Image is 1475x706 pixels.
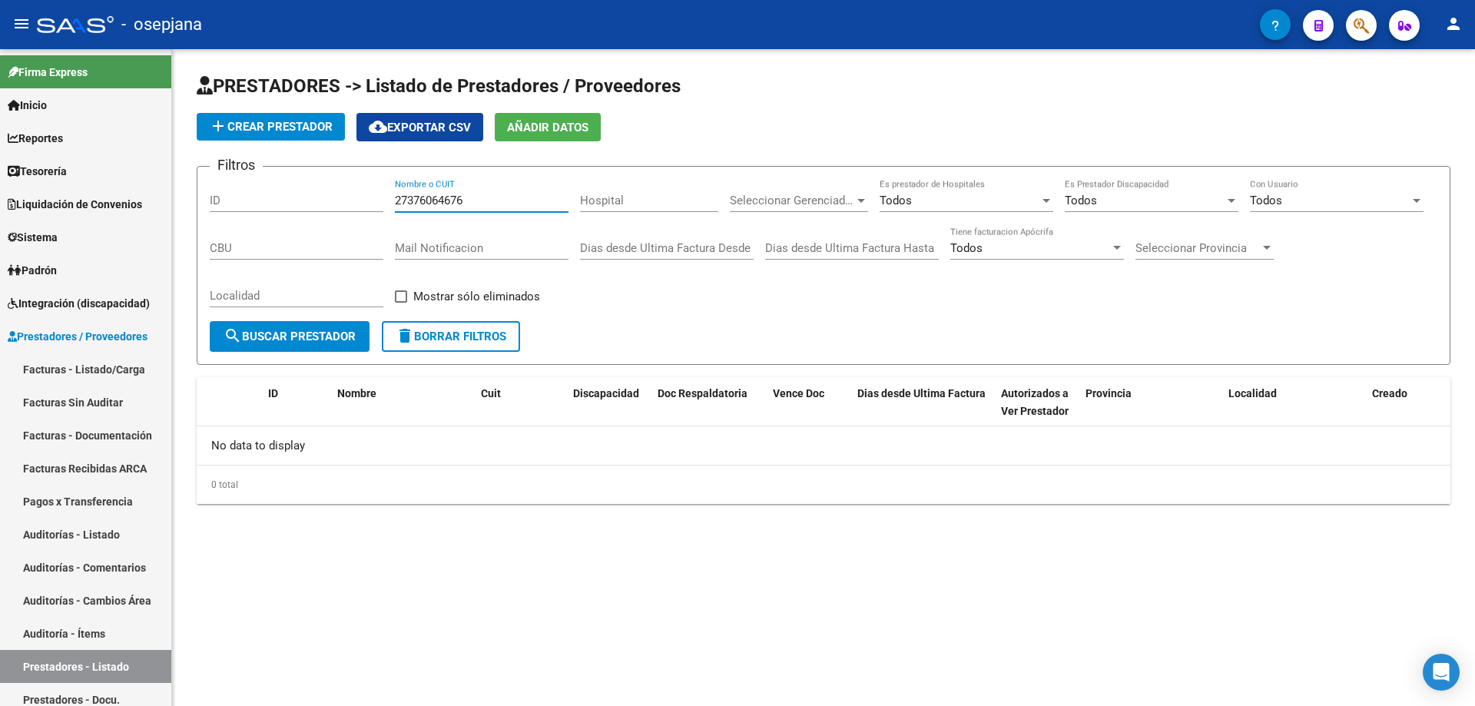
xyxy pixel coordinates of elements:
span: Todos [880,194,912,207]
datatable-header-cell: Creado [1366,377,1450,428]
mat-icon: search [224,326,242,345]
button: Exportar CSV [356,113,483,141]
span: Integración (discapacidad) [8,295,150,312]
div: No data to display [197,426,1450,465]
span: Exportar CSV [369,121,471,134]
span: Prestadores / Proveedores [8,328,147,345]
span: Padrón [8,262,57,279]
datatable-header-cell: Provincia [1079,377,1223,428]
span: Provincia [1086,387,1132,399]
span: Inicio [8,97,47,114]
span: Localidad [1228,387,1277,399]
span: Añadir Datos [507,121,588,134]
mat-icon: cloud_download [369,118,387,136]
datatable-header-cell: Vence Doc [767,377,851,428]
span: Nombre [337,387,376,399]
span: Todos [1065,194,1097,207]
span: Autorizados a Ver Prestador [1001,387,1069,417]
mat-icon: person [1444,15,1463,33]
span: Borrar Filtros [396,330,506,343]
span: Todos [950,241,983,255]
span: Doc Respaldatoria [658,387,747,399]
datatable-header-cell: Localidad [1222,377,1366,428]
datatable-header-cell: Nombre [331,377,475,428]
div: Open Intercom Messenger [1423,654,1460,691]
span: PRESTADORES -> Listado de Prestadores / Proveedores [197,75,681,97]
span: Vence Doc [773,387,824,399]
div: 0 total [197,466,1450,504]
span: Todos [1250,194,1282,207]
span: Buscar Prestador [224,330,356,343]
span: Tesorería [8,163,67,180]
span: Discapacidad [573,387,639,399]
span: Seleccionar Provincia [1135,241,1260,255]
button: Crear Prestador [197,113,345,141]
datatable-header-cell: ID [262,377,331,428]
span: Reportes [8,130,63,147]
datatable-header-cell: Autorizados a Ver Prestador [995,377,1079,428]
button: Borrar Filtros [382,321,520,352]
datatable-header-cell: Cuit [475,377,567,428]
span: Firma Express [8,64,88,81]
datatable-header-cell: Dias desde Ultima Factura [851,377,995,428]
button: Buscar Prestador [210,321,370,352]
span: ID [268,387,278,399]
datatable-header-cell: Discapacidad [567,377,651,428]
span: Seleccionar Gerenciador [730,194,854,207]
datatable-header-cell: Doc Respaldatoria [651,377,767,428]
span: Sistema [8,229,58,246]
mat-icon: delete [396,326,414,345]
mat-icon: menu [12,15,31,33]
span: Cuit [481,387,501,399]
span: Dias desde Ultima Factura [857,387,986,399]
span: Liquidación de Convenios [8,196,142,213]
span: - osepjana [121,8,202,41]
h3: Filtros [210,154,263,176]
span: Creado [1372,387,1407,399]
button: Añadir Datos [495,113,601,141]
span: Crear Prestador [209,120,333,134]
mat-icon: add [209,117,227,135]
span: Mostrar sólo eliminados [413,287,540,306]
